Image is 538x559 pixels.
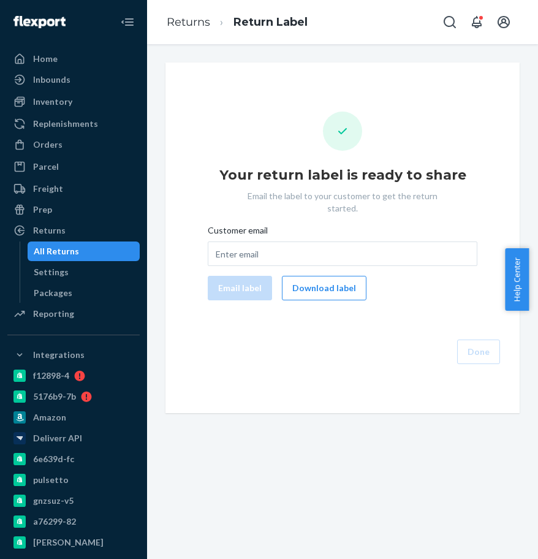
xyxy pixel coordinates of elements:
a: Freight [7,179,140,199]
button: Open notifications [464,10,489,34]
div: Reporting [33,308,74,320]
div: Orders [33,139,63,151]
div: f12898-4 [33,370,69,382]
a: All Returns [28,241,140,261]
div: Replenishments [33,118,98,130]
a: Returns [167,15,210,29]
div: a76299-82 [33,515,76,528]
a: Orders [7,135,140,154]
h1: Your return label is ready to share [219,165,466,185]
span: Customer email [208,224,268,241]
div: Freight [33,183,63,195]
img: Flexport logo [13,16,66,28]
div: pulsetto [33,474,69,486]
a: Deliverr API [7,428,140,448]
a: Return Label [233,15,308,29]
div: gnzsuz-v5 [33,495,74,507]
div: Deliverr API [33,432,82,444]
a: 5176b9-7b [7,387,140,406]
p: Email the label to your customer to get the return started. [235,190,450,215]
div: 6e639d-fc [33,453,74,465]
a: gnzsuz-v5 [7,491,140,511]
button: Open account menu [491,10,516,34]
div: Inventory [33,96,72,108]
div: Integrations [33,349,85,361]
a: pulsetto [7,470,140,490]
a: Reporting [7,304,140,324]
a: Inventory [7,92,140,112]
div: Prep [33,203,52,216]
a: Returns [7,221,140,240]
button: Integrations [7,345,140,365]
a: Amazon [7,408,140,427]
div: Inbounds [33,74,70,86]
div: Packages [34,287,72,299]
button: Open Search Box [438,10,462,34]
div: 5176b9-7b [33,390,76,403]
button: Download label [282,276,366,300]
a: Parcel [7,157,140,177]
button: Close Navigation [115,10,140,34]
ol: breadcrumbs [157,4,317,40]
div: Parcel [33,161,59,173]
input: Customer email [208,241,477,266]
a: [PERSON_NAME] [7,533,140,552]
a: Settings [28,262,140,282]
a: Inbounds [7,70,140,89]
a: a76299-82 [7,512,140,531]
div: Returns [33,224,66,237]
a: 6e639d-fc [7,449,140,469]
a: f12898-4 [7,366,140,386]
button: Done [457,340,500,364]
div: Settings [34,266,69,278]
button: Help Center [505,248,529,311]
div: Home [33,53,58,65]
div: Amazon [33,411,66,424]
a: Home [7,49,140,69]
a: Prep [7,200,140,219]
div: [PERSON_NAME] [33,536,104,549]
div: All Returns [34,245,79,257]
a: Packages [28,283,140,303]
a: Replenishments [7,114,140,134]
button: Email label [208,276,272,300]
